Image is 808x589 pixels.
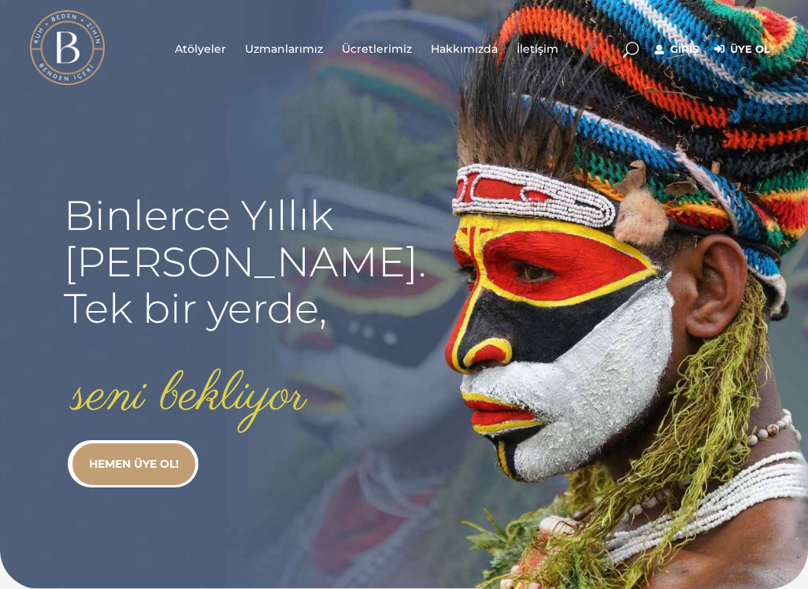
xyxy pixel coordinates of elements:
[507,9,568,88] a: İletişim
[72,443,195,485] a: HEMEN ÜYE OL!
[175,40,226,58] span: Atölyeler
[165,9,235,88] a: Atölyeler
[245,40,323,58] span: Uzmanlarımız
[332,9,421,88] a: Ücretlerimiz
[421,9,507,88] a: Hakkımızda
[235,9,332,88] a: Uzmanlarımız
[654,40,699,59] a: Giriş
[431,40,498,58] span: Hakkımızda
[64,192,426,332] rs-layer: Binlerce Yıllık [PERSON_NAME]. Tek bir yerde,
[714,40,770,59] a: Üye Ol
[517,40,558,58] span: İletişim
[342,40,412,58] span: Ücretlerimiz
[72,366,306,426] rs-layer: seni bekliyor
[30,10,105,85] img: light logo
